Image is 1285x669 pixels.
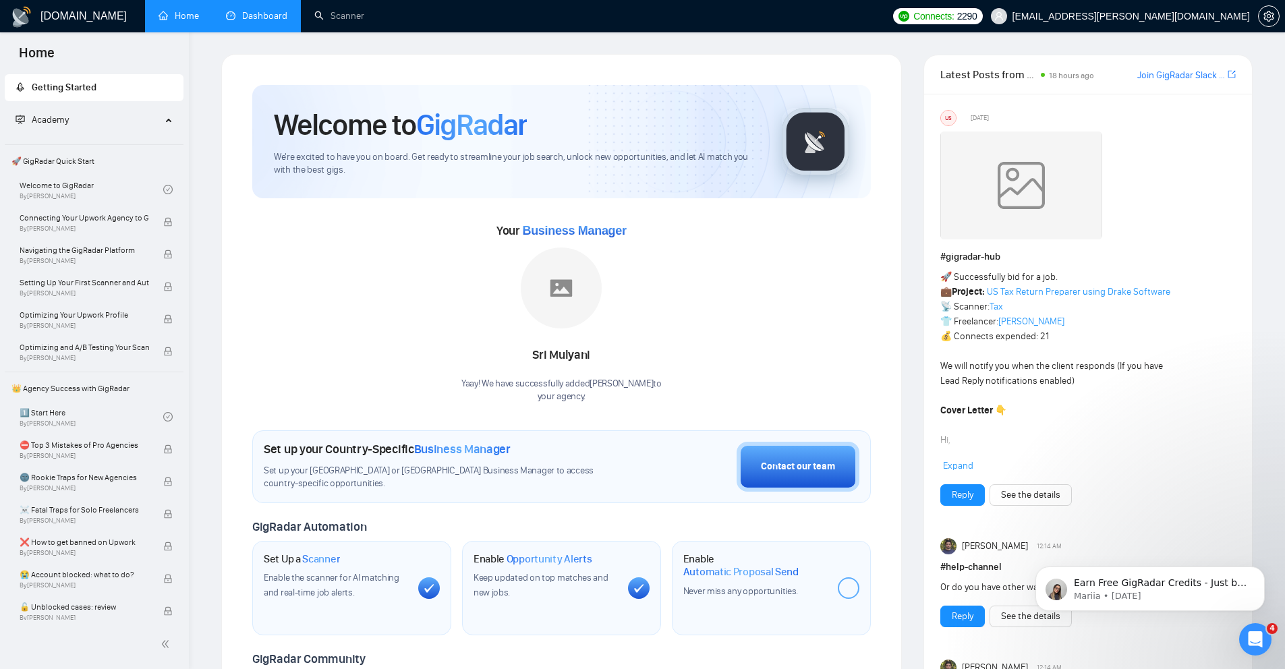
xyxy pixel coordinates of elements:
[952,286,985,297] strong: Project:
[163,444,173,454] span: lock
[11,6,32,28] img: logo
[940,405,1006,416] strong: Cover Letter 👇
[940,606,985,627] button: Reply
[1137,68,1225,83] a: Join GigRadar Slack Community
[161,637,174,651] span: double-left
[252,651,366,666] span: GigRadar Community
[20,322,149,330] span: By [PERSON_NAME]
[20,257,149,265] span: By [PERSON_NAME]
[20,549,149,557] span: By [PERSON_NAME]
[1258,11,1280,22] a: setting
[461,378,662,403] div: Yaay! We have successfully added [PERSON_NAME] to
[163,347,173,356] span: lock
[20,211,149,225] span: Connecting Your Upwork Agency to GigRadar
[264,572,399,598] span: Enable the scanner for AI matching and real-time job alerts.
[683,552,827,579] h1: Enable
[1049,71,1094,80] span: 18 hours ago
[987,286,1170,297] a: US Tax Return Preparer using Drake Software
[416,107,527,143] span: GigRadar
[163,509,173,519] span: lock
[20,503,149,517] span: ☠️ Fatal Traps for Solo Freelancers
[163,412,173,421] span: check-circle
[20,581,149,589] span: By [PERSON_NAME]
[461,390,662,403] p: your agency .
[474,572,608,598] span: Keep updated on top matches and new jobs.
[940,484,985,506] button: Reply
[998,316,1064,327] a: [PERSON_NAME]
[274,151,760,177] span: We're excited to have you on board. Get ready to streamline your job search, unlock new opportuni...
[20,600,149,614] span: 🔓 Unblocked cases: review
[1001,488,1060,502] a: See the details
[20,517,149,525] span: By [PERSON_NAME]
[163,542,173,551] span: lock
[990,484,1072,506] button: See the details
[20,243,149,257] span: Navigating the GigRadar Platform
[264,465,621,490] span: Set up your [GEOGRAPHIC_DATA] or [GEOGRAPHIC_DATA] Business Manager to access country-specific op...
[782,108,849,175] img: gigradar-logo.png
[163,574,173,583] span: lock
[962,539,1028,554] span: [PERSON_NAME]
[20,484,149,492] span: By [PERSON_NAME]
[737,442,859,492] button: Contact our team
[522,224,626,237] span: Business Manager
[16,115,25,124] span: fund-projection-screen
[507,552,592,566] span: Opportunity Alerts
[264,552,340,566] h1: Set Up a
[1239,623,1272,656] iframe: Intercom live chat
[314,10,364,22] a: searchScanner
[163,250,173,259] span: lock
[940,66,1037,83] span: Latest Posts from the GigRadar Community
[474,552,592,566] h1: Enable
[20,225,149,233] span: By [PERSON_NAME]
[1015,538,1285,633] iframe: Intercom notifications message
[1258,5,1280,27] button: setting
[940,132,1102,239] img: weqQh+iSagEgQAAAABJRU5ErkJggg==
[32,114,69,125] span: Academy
[940,250,1236,264] h1: # gigradar-hub
[20,438,149,452] span: ⛔ Top 3 Mistakes of Pro Agencies
[20,535,149,549] span: ❌ How to get banned on Upwork
[1259,11,1279,22] span: setting
[521,248,602,328] img: placeholder.png
[20,568,149,581] span: 😭 Account blocked: what to do?
[1001,609,1060,624] a: See the details
[1228,69,1236,80] span: export
[16,114,69,125] span: Academy
[940,560,1236,575] h1: # help-channel
[414,442,511,457] span: Business Manager
[20,276,149,289] span: Setting Up Your First Scanner and Auto-Bidder
[957,9,977,24] span: 2290
[226,10,287,22] a: dashboardDashboard
[940,580,1177,595] div: Or do you have other ways to handle this?
[264,442,511,457] h1: Set up your Country-Specific
[163,314,173,324] span: lock
[990,301,1003,312] a: Tax
[6,375,182,402] span: 👑 Agency Success with GigRadar
[943,460,973,471] span: Expand
[20,402,163,432] a: 1️⃣ Start HereBy[PERSON_NAME]
[913,9,954,24] span: Connects:
[163,477,173,486] span: lock
[163,606,173,616] span: lock
[952,488,973,502] a: Reply
[940,538,956,554] img: Toby Fox-Mason
[20,289,149,297] span: By [PERSON_NAME]
[32,82,96,93] span: Getting Started
[274,107,527,143] h1: Welcome to
[496,223,627,238] span: Your
[20,471,149,484] span: 🌚 Rookie Traps for New Agencies
[252,519,366,534] span: GigRadar Automation
[163,185,173,194] span: check-circle
[16,82,25,92] span: rocket
[761,459,835,474] div: Contact our team
[159,10,199,22] a: homeHome
[683,565,799,579] span: Automatic Proposal Send
[1267,623,1278,634] span: 4
[20,354,149,362] span: By [PERSON_NAME]
[20,308,149,322] span: Optimizing Your Upwork Profile
[952,609,973,624] a: Reply
[8,43,65,71] span: Home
